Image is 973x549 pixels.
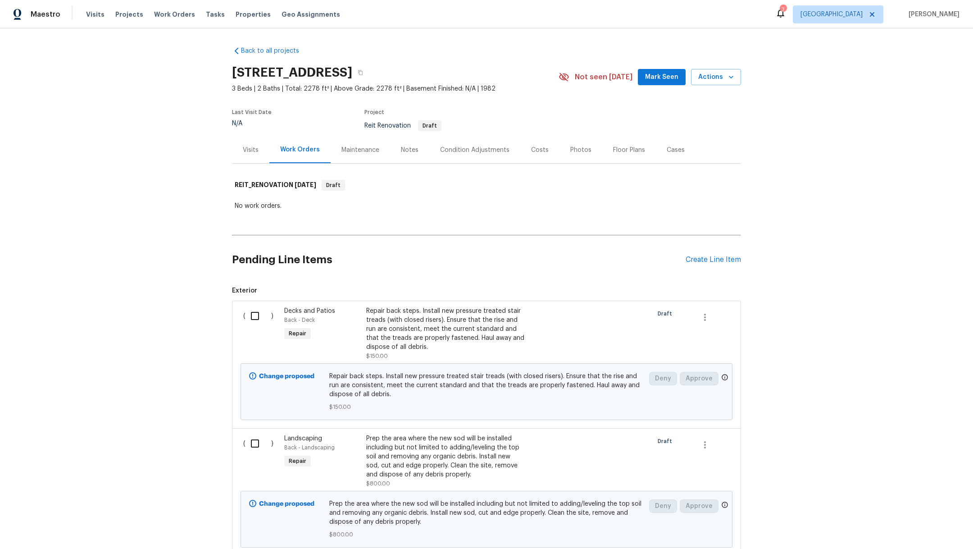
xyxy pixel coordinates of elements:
span: Draft [658,309,676,318]
div: 7 [780,5,786,14]
button: Copy Address [352,64,368,81]
div: Photos [570,146,591,155]
span: Last Visit Date [232,110,272,115]
div: Maintenance [341,146,379,155]
div: ( ) [241,431,282,491]
span: Decks and Patios [284,308,335,314]
span: Exterior [232,286,741,295]
div: ( ) [241,304,282,363]
span: 3 Beds | 2 Baths | Total: 2278 ft² | Above Grade: 2278 ft² | Basement Finished: N/A | 1982 [232,84,559,93]
button: Deny [649,499,677,513]
span: $150.00 [366,353,388,359]
div: Floor Plans [613,146,645,155]
span: Maestro [31,10,60,19]
span: Draft [323,181,344,190]
span: Only a market manager or an area construction manager can approve [721,374,728,383]
span: Visits [86,10,105,19]
span: Repair back steps. Install new pressure treated stair treads (with closed risers). Ensure that th... [329,372,644,399]
div: Costs [531,146,549,155]
div: Create Line Item [686,256,741,264]
span: Back - Landscaping [284,445,335,450]
span: Properties [236,10,271,19]
span: $800.00 [366,481,390,486]
span: Project [364,110,384,115]
div: Prep the area where the new sod will be installed including but not limited to adding/leveling th... [366,434,525,479]
span: Prep the area where the new sod will be installed including but not limited to adding/leveling th... [329,499,644,526]
h6: REIT_RENOVATION [235,180,316,191]
div: Work Orders [280,145,320,154]
div: N/A [232,120,272,127]
button: Mark Seen [638,69,686,86]
span: Projects [115,10,143,19]
div: Condition Adjustments [440,146,509,155]
div: Visits [243,146,259,155]
div: Cases [667,146,685,155]
span: $800.00 [329,530,644,539]
a: Back to all projects [232,46,318,55]
span: Reit Renovation [364,123,441,129]
button: Approve [680,499,718,513]
h2: [STREET_ADDRESS] [232,68,352,77]
h2: Pending Line Items [232,239,686,281]
span: Actions [698,72,734,83]
div: Repair back steps. Install new pressure treated stair treads (with closed risers). Ensure that th... [366,307,525,352]
span: [PERSON_NAME] [905,10,959,19]
div: No work orders. [235,201,738,210]
span: Repair [285,329,310,338]
span: Mark Seen [645,72,678,83]
span: Geo Assignments [282,10,340,19]
span: Landscaping [284,435,322,442]
div: REIT_RENOVATION [DATE]Draft [232,171,741,200]
div: Notes [401,146,418,155]
span: $150.00 [329,403,644,412]
button: Deny [649,372,677,385]
b: Change proposed [259,501,314,507]
span: Draft [419,123,441,128]
span: Work Orders [154,10,195,19]
span: Draft [658,437,676,446]
span: [DATE] [295,182,316,188]
button: Actions [691,69,741,86]
span: Repair [285,457,310,466]
span: Back - Deck [284,317,315,323]
button: Approve [680,372,718,385]
b: Change proposed [259,373,314,380]
span: [GEOGRAPHIC_DATA] [800,10,863,19]
span: Tasks [206,11,225,18]
span: Only a market manager or an area construction manager can approve [721,501,728,511]
span: Not seen [DATE] [575,73,632,82]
